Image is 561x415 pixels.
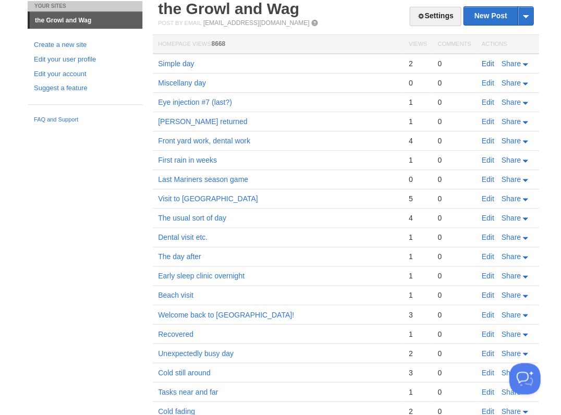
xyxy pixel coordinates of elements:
[437,194,471,203] div: 0
[501,387,520,396] span: Share
[158,252,201,261] a: The day after
[481,194,494,203] a: Edit
[481,137,494,145] a: Edit
[408,290,426,300] div: 1
[501,117,520,126] span: Share
[408,213,426,223] div: 4
[408,252,426,261] div: 1
[408,368,426,377] div: 3
[437,368,471,377] div: 0
[408,271,426,280] div: 1
[437,136,471,145] div: 0
[501,329,520,338] span: Share
[158,98,232,106] a: Eye injection #7 (last?)
[481,272,494,280] a: Edit
[158,349,234,357] a: Unexpectedly busy day
[437,213,471,223] div: 0
[437,252,471,261] div: 0
[481,291,494,299] a: Edit
[481,233,494,241] a: Edit
[476,35,539,54] th: Actions
[501,214,520,222] span: Share
[501,59,520,68] span: Share
[158,368,210,376] a: Cold still around
[408,233,426,242] div: 1
[437,290,471,300] div: 0
[34,115,136,125] a: FAQ and Support
[158,137,250,145] a: Front yard work, dental work
[481,214,494,222] a: Edit
[501,272,520,280] span: Share
[437,97,471,107] div: 0
[30,12,142,29] a: the Growl and Wag
[464,7,533,25] a: New Post
[158,175,248,184] a: Last Mariners season game
[408,310,426,319] div: 3
[432,35,476,54] th: Comments
[437,117,471,126] div: 0
[501,175,520,184] span: Share
[158,79,206,87] a: Miscellany day
[501,79,520,87] span: Share
[481,310,494,319] a: Edit
[153,35,403,54] th: Homepage Views
[481,117,494,126] a: Edit
[481,175,494,184] a: Edit
[158,387,218,396] a: Tasks near and far
[481,329,494,338] a: Edit
[409,7,461,26] a: Settings
[501,137,520,145] span: Share
[481,387,494,396] a: Edit
[437,310,471,319] div: 0
[158,329,193,338] a: Recovered
[437,59,471,68] div: 0
[481,98,494,106] a: Edit
[34,54,136,65] a: Edit your user profile
[437,233,471,242] div: 0
[481,349,494,357] a: Edit
[501,368,520,376] span: Share
[158,407,195,415] a: Cold fading
[437,271,471,280] div: 0
[158,117,247,126] a: [PERSON_NAME] returned
[501,233,520,241] span: Share
[203,19,309,27] a: [EMAIL_ADDRESS][DOMAIN_NAME]
[158,20,201,26] span: Post by Email
[408,59,426,68] div: 2
[158,291,193,299] a: Beach visit
[437,78,471,88] div: 0
[408,78,426,88] div: 0
[158,156,217,164] a: First rain in weeks
[481,252,494,261] a: Edit
[408,155,426,165] div: 1
[501,291,520,299] span: Share
[481,79,494,87] a: Edit
[437,348,471,358] div: 0
[408,329,426,338] div: 1
[501,194,520,203] span: Share
[501,407,520,415] span: Share
[501,310,520,319] span: Share
[501,349,520,357] span: Share
[437,155,471,165] div: 0
[437,329,471,338] div: 0
[158,214,226,222] a: The usual sort of day
[158,59,194,68] a: Simple day
[408,136,426,145] div: 4
[34,69,136,80] a: Edit your account
[408,97,426,107] div: 1
[509,363,540,394] iframe: Help Scout Beacon - Open
[481,407,494,415] a: Edit
[403,35,432,54] th: Views
[501,156,520,164] span: Share
[437,175,471,184] div: 0
[501,98,520,106] span: Share
[158,310,294,319] a: Welcome back to [GEOGRAPHIC_DATA]!
[34,40,136,51] a: Create a new site
[408,387,426,396] div: 1
[158,233,208,241] a: Dental visit etc.
[408,175,426,184] div: 0
[481,59,494,68] a: Edit
[481,368,494,376] a: Edit
[211,40,225,47] span: 8668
